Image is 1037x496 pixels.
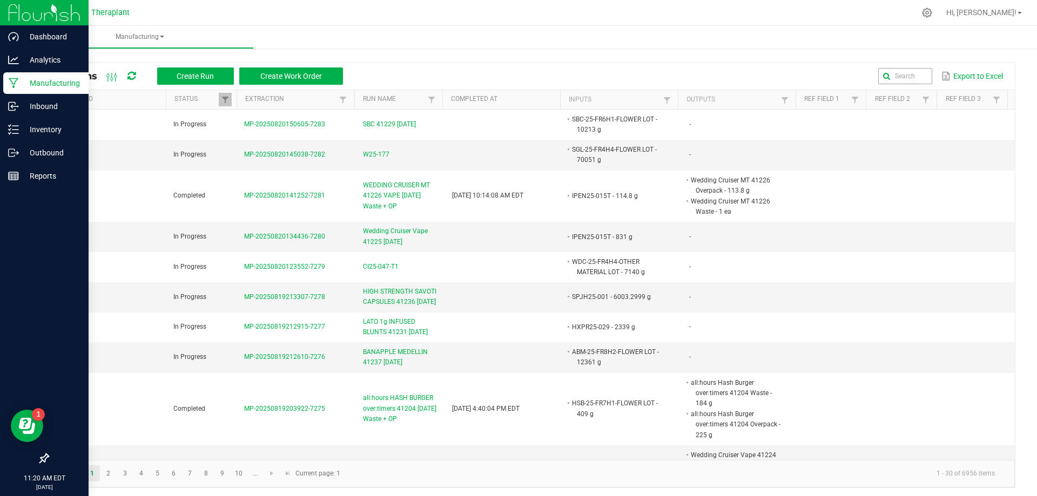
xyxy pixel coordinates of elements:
[560,90,678,110] th: Inputs
[8,55,19,65] inline-svg: Analytics
[683,252,802,282] td: -
[689,450,783,471] li: Wedding Cruiser Vape 41224 Overpack - 112 g
[683,312,802,342] td: -
[452,405,520,412] span: [DATE] 4:40:04 PM EDT
[363,226,439,247] span: Wedding Cruiser Vape 41225 [DATE]
[920,8,934,18] div: Manage settings
[244,192,325,199] span: MP-20250820141252-7281
[173,192,205,199] span: Completed
[570,398,664,419] li: HSB-25-FR7H1-FLOWER LOT - 409 g
[849,93,861,106] a: Filter
[244,293,325,301] span: MP-20250819213307-7278
[244,405,325,412] span: MP-20250819203922-7275
[363,180,439,212] span: WEDDING CRUISER MT 41226 VAPE [DATE] Waste + OP
[363,393,439,424] span: all:hours HASH BURGER over:timers 41204 [DATE] Waste + OP
[117,465,133,481] a: Page 3
[363,119,416,130] span: SBC 41229 [DATE]
[683,140,802,170] td: -
[570,322,664,332] li: HXPR25-029 - 2339 g
[363,95,425,104] a: Run NameSortable
[231,465,247,481] a: Page 10
[363,317,439,337] span: LATO 1g INFUSED BLUNTS 41231 [DATE]
[174,95,219,104] a: StatusSortable
[347,465,1004,483] kendo-pager-info: 1 - 30 of 6956 items
[939,67,1006,85] button: Export to Excel
[8,124,19,135] inline-svg: Inventory
[284,469,292,478] span: Go to the last page
[19,53,84,66] p: Analytics
[946,8,1016,17] span: Hi, [PERSON_NAME]!
[239,67,343,85] button: Create Work Order
[363,262,399,272] span: CI25-047-T1
[363,150,389,160] span: W25-177
[452,192,523,199] span: [DATE] 10:14:08 AM EDT
[661,93,674,107] a: Filter
[919,93,932,106] a: Filter
[32,408,45,421] iframe: Resource center unread badge
[264,465,280,481] a: Go to the next page
[689,196,783,217] li: Wedding Cruiser MT 41226 Waste - 1 ea
[689,377,783,409] li: all:hours Hash Burger over:timers 41204 Waste - 184 g
[570,346,664,368] li: ABM-25-FR8H2-FLOWER LOT - 12361 g
[173,293,206,301] span: In Progress
[946,95,990,104] a: Ref Field 3Sortable
[173,263,206,270] span: In Progress
[19,77,84,90] p: Manufacturing
[182,465,198,481] a: Page 7
[219,93,232,106] a: Filter
[19,100,84,113] p: Inbound
[166,465,181,481] a: Page 6
[336,93,349,106] a: Filter
[100,465,116,481] a: Page 2
[683,342,802,372] td: -
[5,473,84,483] p: 11:20 AM EDT
[8,101,19,112] inline-svg: Inbound
[26,26,253,49] a: Manufacturing
[91,8,130,17] span: Theraplant
[5,483,84,491] p: [DATE]
[683,110,802,140] td: -
[570,144,664,165] li: SGL-25-FR4H4-FLOWER LOT - 70051 g
[570,291,664,302] li: SPJH25-001 - 6003.2999 g
[157,67,234,85] button: Create Run
[689,409,783,440] li: all:hours Hash Burger over:timers 41204 Overpack - 225 g
[19,169,84,182] p: Reports
[267,469,276,478] span: Go to the next page
[683,282,802,312] td: -
[173,233,206,240] span: In Progress
[173,405,205,412] span: Completed
[260,72,322,80] span: Create Work Order
[678,90,796,110] th: Outputs
[133,465,149,481] a: Page 4
[173,151,206,158] span: In Progress
[280,465,295,481] a: Go to the last page
[804,95,849,104] a: Ref Field 1Sortable
[56,67,351,85] div: All Runs
[570,114,664,135] li: SBC-25-FR6H1-FLOWER LOT - 10213 g
[363,287,439,307] span: HIGH STRENGTH SAVOTI CAPSULES 41236 [DATE]
[8,171,19,181] inline-svg: Reports
[244,263,325,270] span: MP-20250820123552-7279
[689,175,783,196] li: Wedding Cruiser MT 41226 Overpack - 113.8 g
[990,93,1003,106] a: Filter
[878,68,932,84] input: Search
[173,353,206,361] span: In Progress
[8,31,19,42] inline-svg: Dashboard
[451,95,556,104] a: Completed AtSortable
[244,323,325,330] span: MP-20250819212915-7277
[245,95,336,104] a: ExtractionSortable
[875,95,919,104] a: Ref Field 2Sortable
[19,146,84,159] p: Outbound
[214,465,230,481] a: Page 9
[570,191,664,201] li: IPEN25-015T - 114.8 g
[8,147,19,158] inline-svg: Outbound
[570,232,664,242] li: IPEN25-015T - 831 g
[8,78,19,89] inline-svg: Manufacturing
[173,120,206,128] span: In Progress
[247,465,263,481] a: Page 11
[570,256,664,277] li: WDC-25-FR4H4-OTHER MATERIAL LOT - 7140 g
[683,222,802,252] td: -
[778,93,791,107] a: Filter
[363,347,439,368] span: BANAPPLE MEDELLIN 41237 [DATE]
